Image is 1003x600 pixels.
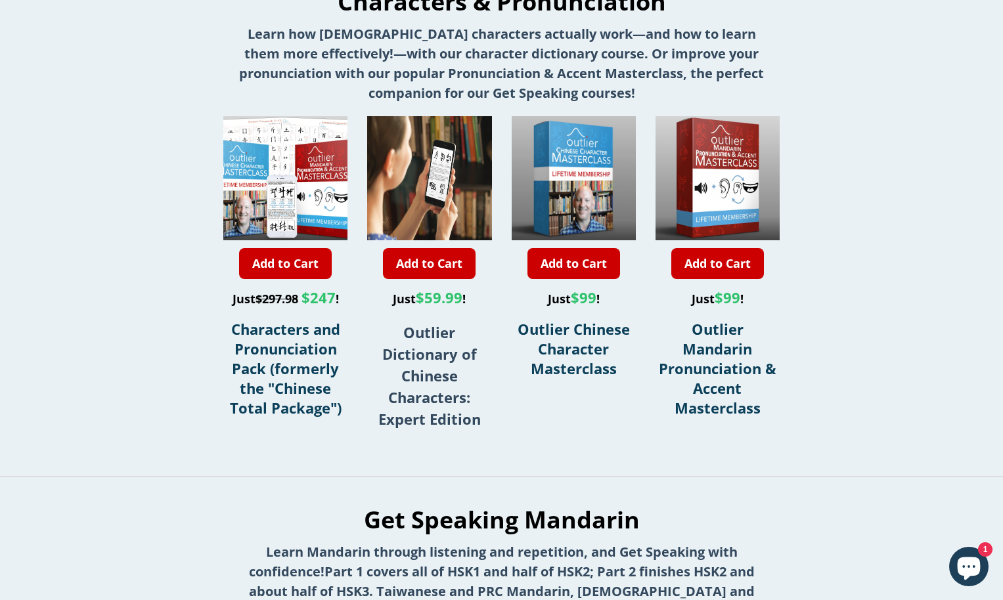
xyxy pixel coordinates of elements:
span: $99 [715,288,740,307]
span: $59.99 [416,288,462,307]
strong: Learn how [DEMOGRAPHIC_DATA] characters actually work—and how to learn them more effectively!—wit... [239,25,764,102]
span: $247 [301,288,336,307]
a: Add to Cart [671,248,764,279]
span: Just ! [548,291,600,307]
strong: Learn Mandarin through listening and repetition, and Get Speaking with confidence! [249,543,738,580]
strong: Outlier Dictionary of Chinese Characters: Expert Edition [378,322,481,429]
span: Just ! [233,291,339,307]
span: Just ! [692,291,744,307]
inbox-online-store-chat: Shopify online store chat [945,547,992,589]
span: $99 [571,288,596,307]
a: Add to Cart [383,248,476,279]
a: Outlier Chinese Character Masterclass [518,319,630,378]
a: Outlier Mandarin Pronunciation & Accent Masterclass [659,319,776,418]
a: Outlier Dictionary of Chinese Characters: Expert Edition [378,327,481,428]
span: Just ! [393,291,466,307]
a: Add to Cart [239,248,332,279]
a: Characters and Pronunciation Pack (formerly the "Chinese Total Package") [230,319,342,418]
a: Add to Cart [527,248,620,279]
s: $297.98 [256,291,298,307]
